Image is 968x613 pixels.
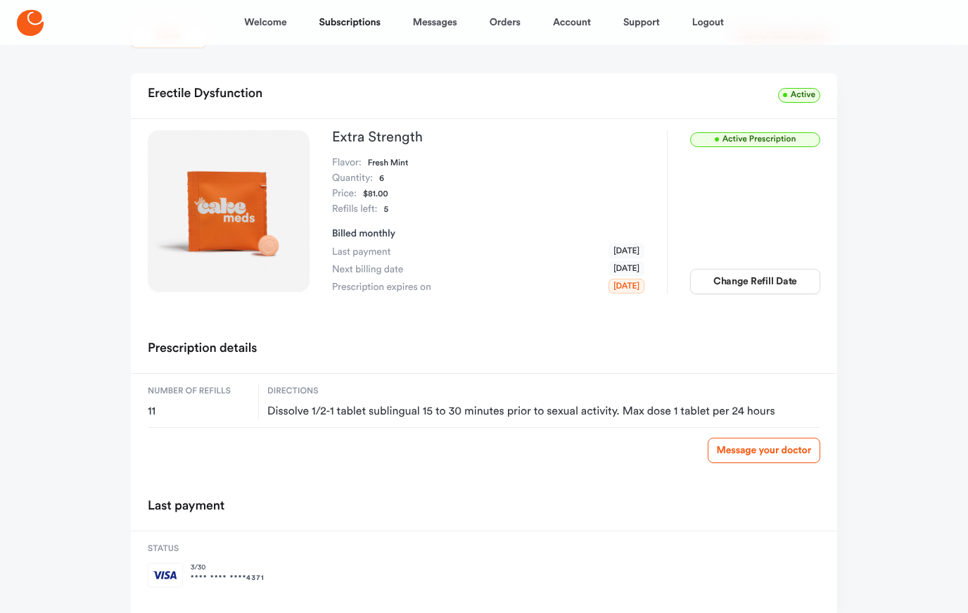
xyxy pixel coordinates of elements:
span: Active Prescription [690,132,820,147]
span: Prescription expires on [332,280,431,294]
dd: $81.00 [363,187,388,202]
img: visa [148,562,184,588]
a: Welcome [244,6,286,39]
span: Billed monthly [332,229,395,239]
span: [DATE] [609,279,644,293]
a: Orders [490,6,521,39]
h2: Last payment [148,494,224,519]
span: Next billing date [332,263,403,277]
span: [DATE] [609,261,644,276]
span: Number of refills [148,385,250,398]
span: Directions [267,385,820,398]
a: Subscriptions [319,6,381,39]
h3: Extra Strength [332,130,644,144]
a: Message your doctor [708,438,820,463]
span: Dissolve 1/2-1 tablet sublingual 15 to 30 minutes prior to sexual activity. Max dose 1 tablet per... [267,405,820,419]
a: Support [623,6,660,39]
dd: 6 [379,171,384,187]
span: 3 / 30 [191,562,265,573]
img: Extra Strength [148,130,310,292]
span: Active [778,88,820,103]
button: Change Refill Date [690,269,820,294]
span: Status [148,543,265,555]
dt: Flavor: [332,156,362,171]
span: 11 [148,405,250,419]
a: Messages [413,6,457,39]
dt: Refills left: [332,202,377,217]
h2: Prescription details [148,336,257,362]
dd: 5 [383,202,388,217]
dd: Fresh Mint [368,156,408,171]
dt: Price: [332,187,357,202]
span: Last payment [332,245,390,259]
h2: Erectile Dysfunction [148,82,262,107]
a: Logout [692,6,724,39]
dt: Quantity: [332,171,373,187]
span: [DATE] [609,244,644,258]
a: Account [553,6,591,39]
